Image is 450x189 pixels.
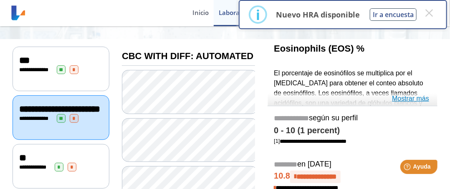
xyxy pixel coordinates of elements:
[256,7,260,22] div: i
[422,5,437,20] button: Close this dialog
[392,94,429,104] a: Mostrar más
[274,138,346,144] a: [1]
[274,126,431,136] h4: 0 - 10 (1 percent)
[376,157,441,180] iframe: Help widget launcher
[276,10,360,20] p: Nuevo HRA disponible
[370,8,417,21] button: Ir a encuesta
[122,51,253,61] b: CBC WITH DIFF: AUTOMATED
[274,43,364,54] b: Eosinophils (EOS) %
[274,114,431,123] h5: según su perfil
[274,171,431,183] h4: 10.8
[274,160,431,169] h5: en [DATE]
